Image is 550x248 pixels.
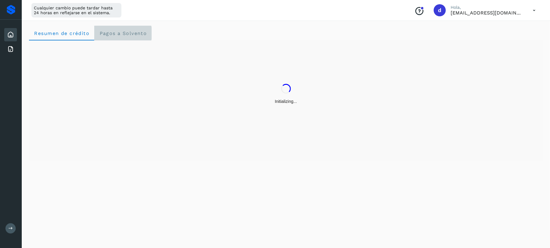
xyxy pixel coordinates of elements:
div: Cualquier cambio puede tardar hasta 24 horas en reflejarse en el sistema. [31,3,121,17]
p: Hola, [451,5,523,10]
div: Inicio [4,28,17,41]
p: dafne.farrera@8w.com.mx [451,10,523,16]
span: Pagos a Solvento [99,30,147,36]
div: Facturas [4,43,17,56]
span: Resumen de crédito [34,30,89,36]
